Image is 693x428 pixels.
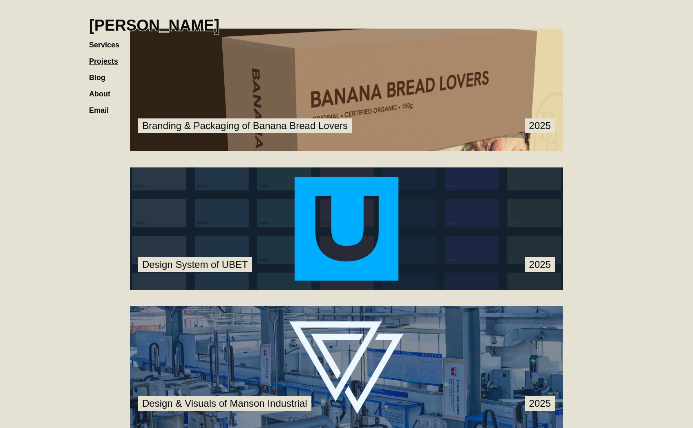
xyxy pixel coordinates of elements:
[89,82,118,98] a: About
[89,49,126,65] a: Projects
[89,33,127,49] a: Services
[89,16,219,34] h1: [PERSON_NAME]
[89,65,114,82] a: Blog
[89,98,117,114] a: Email
[89,8,219,34] a: home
